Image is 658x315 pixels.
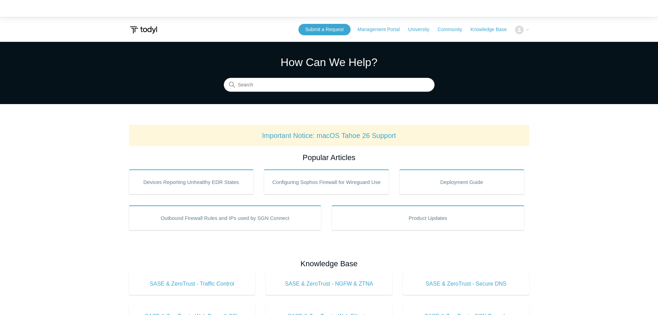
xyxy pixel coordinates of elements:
[129,152,530,163] h2: Popular Articles
[399,169,524,194] a: Deployment Guide
[413,280,519,288] span: SASE & ZeroTrust - Secure DNS
[408,26,436,33] a: University
[262,132,396,139] a: Important Notice: macOS Tahoe 26 Support
[357,26,407,33] a: Management Portal
[276,280,382,288] span: SASE & ZeroTrust - NGFW & ZTNA
[129,205,322,230] a: Outbound Firewall Rules and IPs used by SGN Connect
[264,169,389,194] a: Configuring Sophos Firewall for Wireguard Use
[332,205,524,230] a: Product Updates
[129,169,254,194] a: Devices Reporting Unhealthy EDR States
[129,258,530,269] h2: Knowledge Base
[224,78,435,92] input: Search
[139,280,245,288] span: SASE & ZeroTrust - Traffic Control
[470,26,514,33] a: Knowledge Base
[298,24,351,35] a: Submit a Request
[266,273,392,295] a: SASE & ZeroTrust - NGFW & ZTNA
[403,273,530,295] a: SASE & ZeroTrust - Secure DNS
[129,273,256,295] a: SASE & ZeroTrust - Traffic Control
[129,24,158,36] img: Todyl Support Center Help Center home page
[224,54,435,71] h1: How Can We Help?
[438,26,469,33] a: Community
